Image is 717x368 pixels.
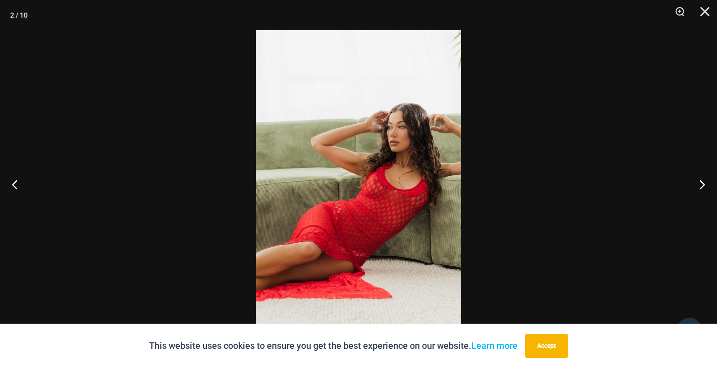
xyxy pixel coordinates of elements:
a: Learn more [471,340,518,351]
p: This website uses cookies to ensure you get the best experience on our website. [149,338,518,353]
button: Accept [525,334,568,358]
button: Next [679,159,717,209]
img: Sometimes Red 587 Dress 09 [256,30,461,338]
div: 2 / 10 [10,8,28,23]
